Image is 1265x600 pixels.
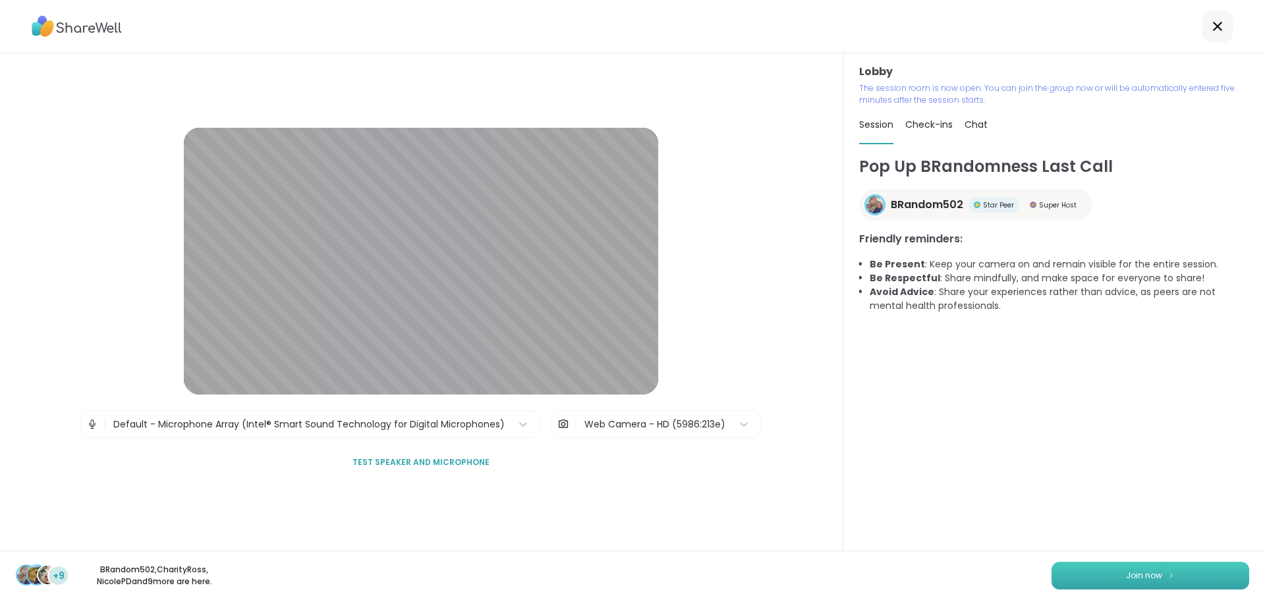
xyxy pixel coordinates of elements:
span: | [575,411,578,437]
img: BRandom502 [866,196,884,213]
img: BRandom502 [17,566,36,584]
a: BRandom502BRandom502Star PeerStar PeerSuper HostSuper Host [859,189,1092,221]
div: Web Camera - HD (5986:213e) [584,418,725,431]
span: Chat [965,118,988,131]
span: Star Peer [983,200,1014,210]
h1: Pop Up BRandomness Last Call [859,155,1249,178]
b: Avoid Advice [870,285,934,298]
span: BRandom502 [891,197,963,213]
b: Be Respectful [870,271,940,285]
div: Default - Microphone Array (Intel® Smart Sound Technology for Digital Microphones) [113,418,505,431]
button: Test speaker and microphone [347,449,495,476]
span: | [103,411,107,437]
p: The session room is now open. You can join the group now or will be automatically entered five mi... [859,82,1249,106]
img: Super Host [1030,202,1036,208]
span: +9 [53,569,65,583]
span: Join now [1126,570,1162,582]
button: Join now [1052,562,1249,589]
b: Be Present [870,258,925,271]
h3: Lobby [859,64,1249,80]
img: Star Peer [974,202,980,208]
img: NicolePD [38,566,57,584]
img: Camera [557,411,569,437]
li: : Share your experiences rather than advice, as peers are not mental health professionals. [870,285,1249,313]
span: Check-ins [905,118,953,131]
span: Super Host [1039,200,1077,210]
p: BRandom502 , CharityRoss , NicolePD and 9 more are here. [80,564,228,587]
li: : Share mindfully, and make space for everyone to share! [870,271,1249,285]
img: Microphone [86,411,98,437]
img: CharityRoss [28,566,46,584]
span: Session [859,118,893,131]
li: : Keep your camera on and remain visible for the entire session. [870,258,1249,271]
img: ShareWell Logo [32,11,122,41]
h3: Friendly reminders: [859,231,1249,247]
span: Test speaker and microphone [352,456,490,468]
img: ShareWell Logomark [1167,572,1175,579]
